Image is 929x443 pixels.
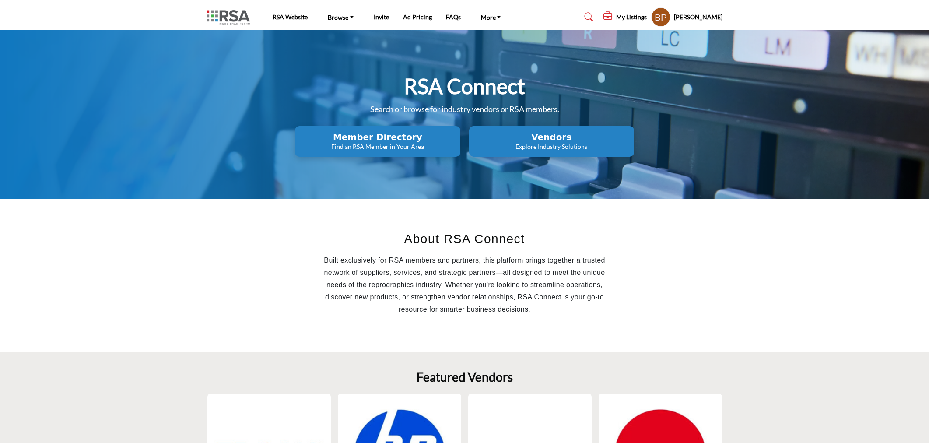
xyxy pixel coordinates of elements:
h5: My Listings [616,13,647,21]
img: Site Logo [207,10,254,25]
div: My Listings [603,12,647,22]
a: Invite [374,13,389,21]
a: Ad Pricing [403,13,432,21]
a: Search [576,10,599,24]
h2: Vendors [472,132,631,142]
a: FAQs [446,13,461,21]
h2: Featured Vendors [417,370,513,385]
a: RSA Website [273,13,308,21]
h1: RSA Connect [404,73,525,100]
a: More [475,11,507,23]
p: Built exclusively for RSA members and partners, this platform brings together a trusted network o... [314,254,615,316]
button: Vendors Explore Industry Solutions [469,126,634,157]
a: Browse [322,11,360,23]
button: Member Directory Find an RSA Member in Your Area [295,126,460,157]
h2: Member Directory [298,132,457,142]
span: Search or browse for industry vendors or RSA members. [370,104,559,114]
button: Show hide supplier dropdown [651,7,670,27]
h5: [PERSON_NAME] [674,13,722,21]
p: Explore Industry Solutions [472,142,631,151]
p: Find an RSA Member in Your Area [298,142,457,151]
h2: About RSA Connect [314,230,615,248]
